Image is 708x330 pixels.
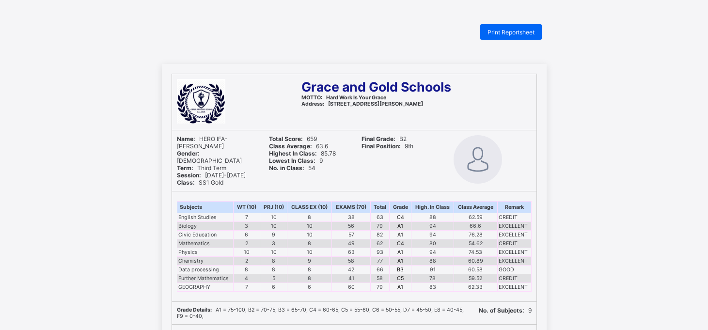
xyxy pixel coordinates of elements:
[390,283,411,292] td: A1
[301,94,386,101] span: Hard Work Is Your Grace
[454,202,497,213] th: Class Average
[269,157,323,164] span: 9
[390,202,411,213] th: Grade
[332,231,370,239] td: 57
[479,307,524,314] b: No. of Subjects:
[370,274,390,283] td: 58
[177,179,195,186] b: Class:
[479,307,532,314] span: 9
[234,222,260,231] td: 3
[287,257,332,266] td: 9
[454,274,497,283] td: 59.52
[177,150,200,157] b: Gender:
[260,231,287,239] td: 9
[301,101,423,107] span: [STREET_ADDRESS][PERSON_NAME]
[411,248,454,257] td: 94
[362,142,401,150] b: Final Position:
[370,231,390,239] td: 82
[260,266,287,274] td: 8
[269,164,315,172] span: 54
[370,213,390,222] td: 63
[234,248,260,257] td: 10
[269,150,336,157] span: 85.78
[301,79,451,94] span: Grace and Gold Schools
[287,213,332,222] td: 8
[177,164,193,172] b: Term:
[454,266,497,274] td: 60.58
[332,283,370,292] td: 60
[370,222,390,231] td: 79
[332,213,370,222] td: 38
[332,222,370,231] td: 56
[454,248,497,257] td: 74.53
[390,231,411,239] td: A1
[370,239,390,248] td: 62
[454,231,497,239] td: 76.28
[370,266,390,274] td: 66
[177,274,234,283] td: Further Mathematics
[332,257,370,266] td: 58
[332,248,370,257] td: 63
[287,248,332,257] td: 10
[390,274,411,283] td: C5
[269,135,317,142] span: 659
[260,248,287,257] td: 10
[177,239,234,248] td: Mathematics
[177,266,234,274] td: Data processing
[370,248,390,257] td: 93
[234,231,260,239] td: 6
[260,239,287,248] td: 3
[411,213,454,222] td: 88
[177,164,226,172] span: Third Term
[177,231,234,239] td: Civic Education
[411,283,454,292] td: 83
[411,257,454,266] td: 88
[260,257,287,266] td: 8
[260,222,287,231] td: 10
[177,202,234,213] th: Subjects
[287,231,332,239] td: 10
[234,202,260,213] th: WT (10)
[177,283,234,292] td: GEOGRAPHY
[287,274,332,283] td: 8
[390,266,411,274] td: B3
[497,213,531,222] td: CREDIT
[454,283,497,292] td: 62.33
[260,213,287,222] td: 10
[390,213,411,222] td: C4
[177,172,246,179] span: [DATE]-[DATE]
[234,213,260,222] td: 7
[332,202,370,213] th: EXAMS (70)
[390,248,411,257] td: A1
[301,94,322,101] b: MOTTO:
[177,248,234,257] td: Physics
[260,283,287,292] td: 6
[177,307,212,313] b: Grade Details:
[177,307,464,319] span: A1 = 75-100, B2 = 70-75, B3 = 65-70, C4 = 60-65, C5 = 55-60, C6 = 50-55, D7 = 45-50, E8 = 40-45, ...
[269,142,312,150] b: Class Average:
[497,274,531,283] td: CREDIT
[454,239,497,248] td: 54.62
[497,202,531,213] th: Remark
[370,202,390,213] th: Total
[301,101,324,107] b: Address:
[177,172,201,179] b: Session:
[497,239,531,248] td: CREDIT
[177,257,234,266] td: Chemistry
[269,164,304,172] b: No. in Class:
[287,239,332,248] td: 8
[454,222,497,231] td: 66.6
[362,135,407,142] span: B2
[269,142,328,150] span: 63.6
[497,283,531,292] td: EXCELLENT
[287,266,332,274] td: 8
[234,274,260,283] td: 4
[390,222,411,231] td: A1
[411,231,454,239] td: 94
[411,239,454,248] td: 80
[390,239,411,248] td: C4
[362,135,395,142] b: Final Grade:
[411,222,454,231] td: 94
[362,142,413,150] span: 9th
[177,213,234,222] td: English Studies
